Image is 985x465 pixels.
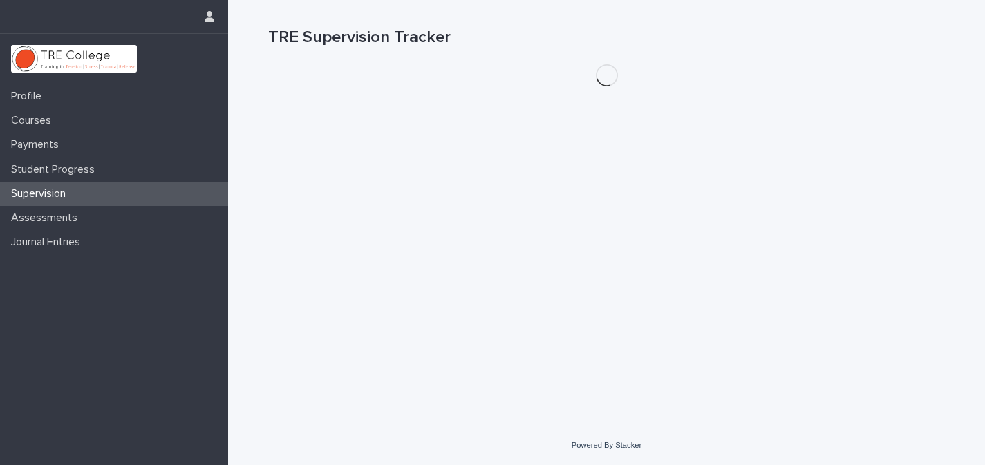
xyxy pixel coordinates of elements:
[11,45,137,73] img: L01RLPSrRaOWR30Oqb5K
[268,28,946,48] h1: TRE Supervision Tracker
[6,90,53,103] p: Profile
[6,211,88,225] p: Assessments
[6,138,70,151] p: Payments
[572,441,641,449] a: Powered By Stacker
[6,114,62,127] p: Courses
[6,236,91,249] p: Journal Entries
[6,163,106,176] p: Student Progress
[6,187,77,200] p: Supervision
